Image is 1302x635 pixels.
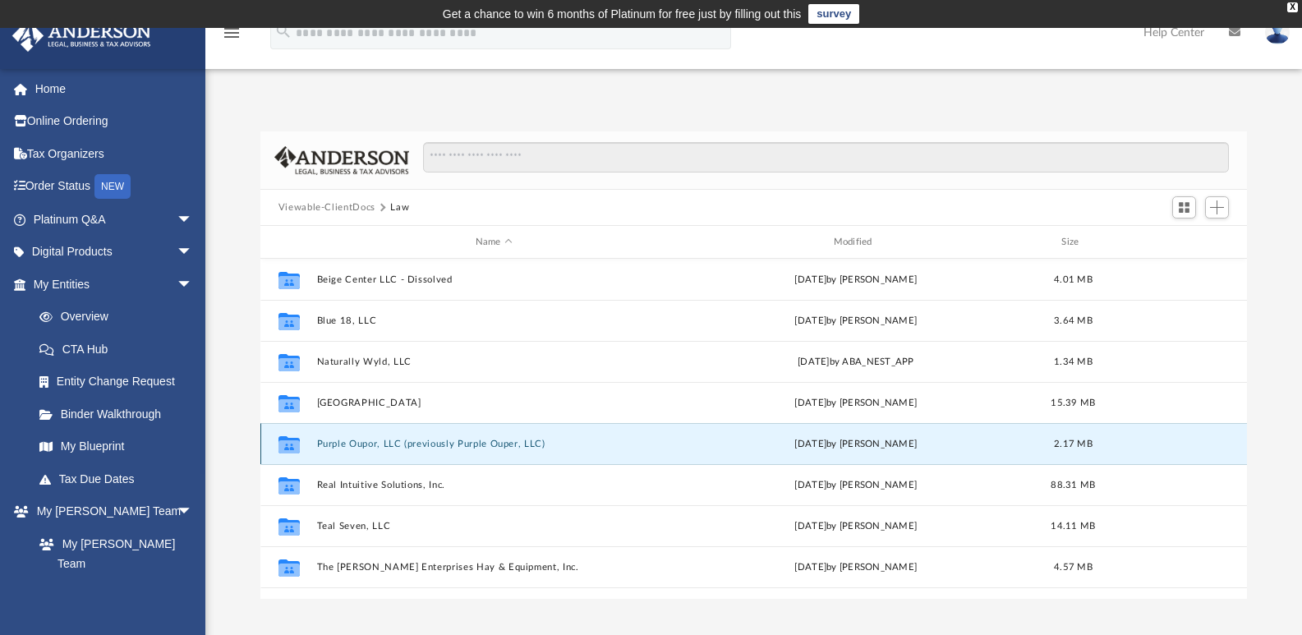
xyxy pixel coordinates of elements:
[7,20,156,52] img: Anderson Advisors Platinum Portal
[1040,235,1106,250] div: Size
[390,200,409,215] button: Law
[177,236,209,269] span: arrow_drop_down
[278,200,375,215] button: Viewable-ClientDocs
[1113,235,1228,250] div: id
[1051,481,1095,490] span: 88.31 MB
[1265,21,1290,44] img: User Pic
[177,495,209,529] span: arrow_drop_down
[315,235,670,250] div: Name
[23,430,209,463] a: My Blueprint
[423,142,1229,173] input: Search files and folders
[12,105,218,138] a: Online Ordering
[177,268,209,301] span: arrow_drop_down
[316,357,671,367] button: Naturally Wyld, LLC
[679,519,1033,534] div: [DATE] by [PERSON_NAME]
[808,4,859,24] a: survey
[23,366,218,398] a: Entity Change Request
[1054,275,1093,284] span: 4.01 MB
[23,462,218,495] a: Tax Due Dates
[1054,316,1093,325] span: 3.64 MB
[222,31,242,43] a: menu
[12,495,209,528] a: My [PERSON_NAME] Teamarrow_drop_down
[23,333,218,366] a: CTA Hub
[316,480,671,490] button: Real Intuitive Solutions, Inc.
[679,314,1033,329] div: [DATE] by [PERSON_NAME]
[12,268,218,301] a: My Entitiesarrow_drop_down
[679,273,1033,288] div: [DATE] by [PERSON_NAME]
[12,170,218,204] a: Order StatusNEW
[1205,196,1230,219] button: Add
[1287,2,1298,12] div: close
[268,235,309,250] div: id
[1051,398,1095,407] span: 15.39 MB
[274,22,292,40] i: search
[794,439,826,449] span: [DATE]
[316,315,671,326] button: Blue 18, LLC
[679,478,1033,493] div: [DATE] by [PERSON_NAME]
[316,521,671,531] button: Teal Seven, LLC
[1054,357,1093,366] span: 1.34 MB
[679,437,1033,452] div: by [PERSON_NAME]
[12,72,218,105] a: Home
[316,398,671,408] button: [GEOGRAPHIC_DATA]
[1172,196,1197,219] button: Switch to Grid View
[12,137,218,170] a: Tax Organizers
[222,23,242,43] i: menu
[316,439,671,449] button: Purple Oupor, LLC (previously Purple Ouper, LLC)
[23,527,201,580] a: My [PERSON_NAME] Team
[12,203,218,236] a: Platinum Q&Aarrow_drop_down
[12,236,218,269] a: Digital Productsarrow_drop_down
[94,174,131,199] div: NEW
[679,396,1033,411] div: [DATE] by [PERSON_NAME]
[1051,522,1095,531] span: 14.11 MB
[177,203,209,237] span: arrow_drop_down
[679,355,1033,370] div: [DATE] by ABA_NEST_APP
[679,560,1033,575] div: [DATE] by [PERSON_NAME]
[316,562,671,573] button: The [PERSON_NAME] Enterprises Hay & Equipment, Inc.
[678,235,1033,250] div: Modified
[316,274,671,285] button: Beige Center LLC - Dissolved
[443,4,802,24] div: Get a chance to win 6 months of Platinum for free just by filling out this
[1054,439,1093,449] span: 2.17 MB
[23,301,218,334] a: Overview
[23,398,218,430] a: Binder Walkthrough
[260,259,1248,599] div: grid
[1054,563,1093,572] span: 4.57 MB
